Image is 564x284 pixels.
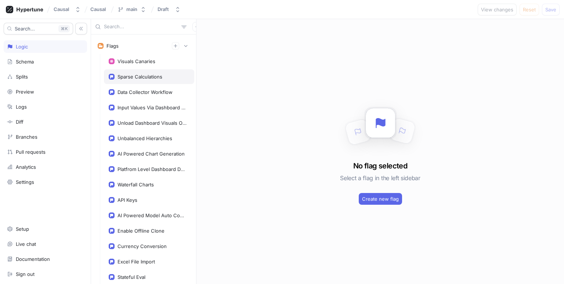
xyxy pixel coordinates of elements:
div: Branches [16,134,37,140]
div: Splits [16,74,28,80]
div: Unload Dashboard Visuals Out Of View [117,120,187,126]
div: API Keys [117,197,137,203]
span: View changes [481,7,513,12]
div: Causal [54,6,69,12]
div: Settings [16,179,34,185]
div: Logic [16,44,28,50]
span: Causal [90,7,106,12]
button: View changes [478,4,517,15]
div: Currency Conversion [117,243,167,249]
div: Enable Offline Clone [117,228,164,234]
button: Create new flag [359,193,402,205]
button: Causal [51,3,84,15]
h5: Select a flag in the left sidebar [340,171,420,185]
div: Waterfall Charts [117,182,154,187]
div: Logs [16,104,27,110]
button: main [115,3,149,15]
span: Reset [523,7,536,12]
div: Documentation [16,256,50,262]
span: Search... [15,26,35,31]
div: Input Values Via Dashboard Access Type [117,105,187,110]
div: Data Collector Workflow [117,89,173,95]
div: Visuals Canaries [117,58,155,64]
div: K [58,25,70,32]
div: AI Powered Chart Generation [117,151,185,157]
input: Search... [104,23,178,30]
div: main [126,6,137,12]
a: Documentation [4,253,87,265]
div: Excel File Import [117,259,155,265]
div: Sign out [16,271,35,277]
div: Analytics [16,164,36,170]
div: Flags [106,43,119,49]
div: Platfrom Level Dashboard Demoware [117,166,187,172]
button: Save [542,4,560,15]
div: Draft [158,6,169,12]
div: Unbalanced Hierarchies [117,135,172,141]
div: Setup [16,226,29,232]
h3: No flag selected [353,160,407,171]
div: Live chat [16,241,36,247]
div: Preview [16,89,34,95]
div: AI Powered Model Auto Completion [117,212,187,218]
button: Search...K [4,23,73,34]
div: Schema [16,59,34,65]
div: Sparse Calculations [117,74,162,80]
span: Create new flag [362,197,399,201]
div: Pull requests [16,149,46,155]
div: Stateful Eval [117,274,145,280]
button: Draft [155,3,184,15]
span: Save [545,7,556,12]
div: Diff [16,119,23,125]
button: Reset [520,4,539,15]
